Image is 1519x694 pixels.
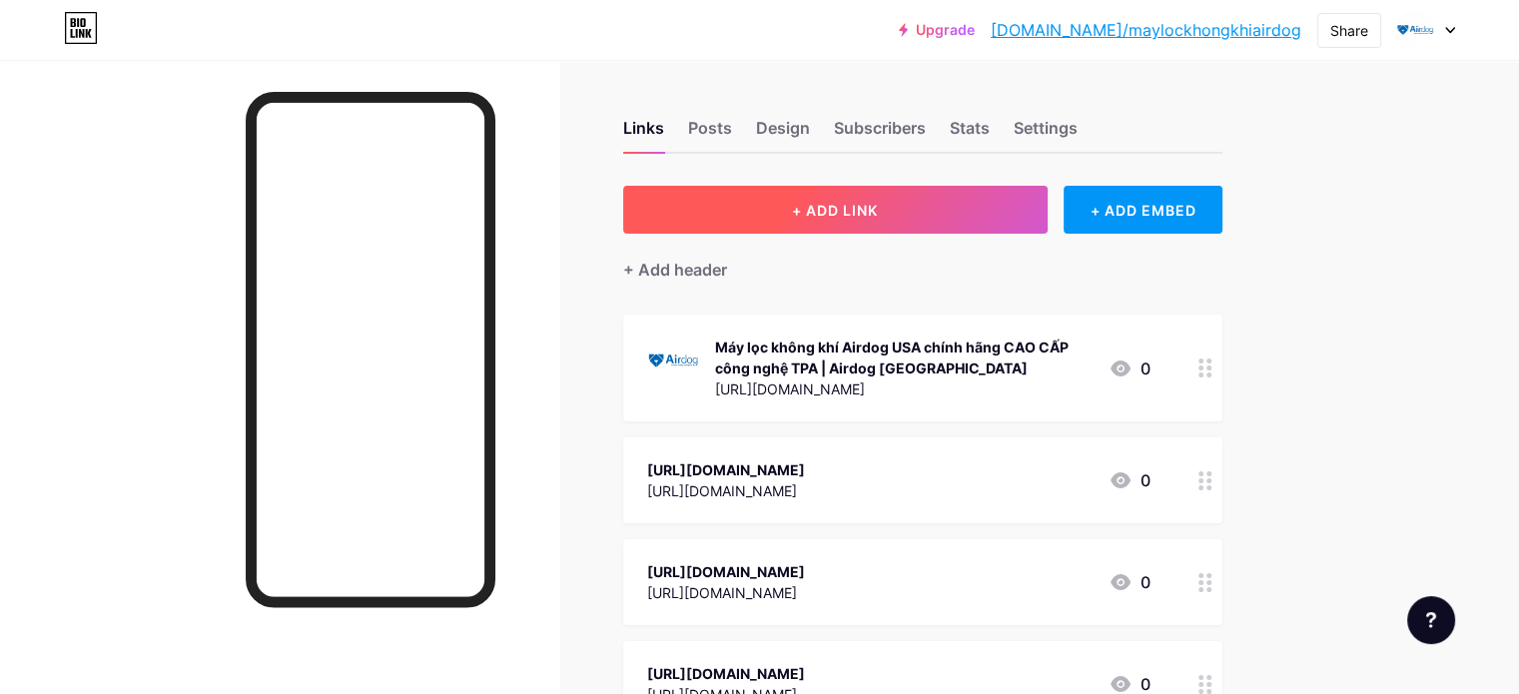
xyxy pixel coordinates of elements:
[1109,570,1150,594] div: 0
[647,335,699,386] img: Máy lọc không khí Airdog USA chính hãng CAO CẤP công nghệ TPA | Airdog Việt Nam
[991,18,1301,42] a: [DOMAIN_NAME]/maylockhongkhiairdog
[1330,20,1368,41] div: Share
[647,582,805,603] div: [URL][DOMAIN_NAME]
[647,663,805,684] div: [URL][DOMAIN_NAME]
[1064,186,1222,234] div: + ADD EMBED
[715,337,1093,378] div: Máy lọc không khí Airdog USA chính hãng CAO CẤP công nghệ TPA | Airdog [GEOGRAPHIC_DATA]
[792,202,878,219] span: + ADD LINK
[688,116,732,152] div: Posts
[623,116,664,152] div: Links
[1109,468,1150,492] div: 0
[647,561,805,582] div: [URL][DOMAIN_NAME]
[647,480,805,501] div: [URL][DOMAIN_NAME]
[647,459,805,480] div: [URL][DOMAIN_NAME]
[623,186,1048,234] button: + ADD LINK
[1396,11,1434,49] img: maylockhongkhiairdog
[1109,356,1150,380] div: 0
[834,116,926,152] div: Subscribers
[623,258,727,282] div: + Add header
[756,116,810,152] div: Design
[1014,116,1078,152] div: Settings
[715,378,1093,399] div: [URL][DOMAIN_NAME]
[950,116,990,152] div: Stats
[899,22,975,38] a: Upgrade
